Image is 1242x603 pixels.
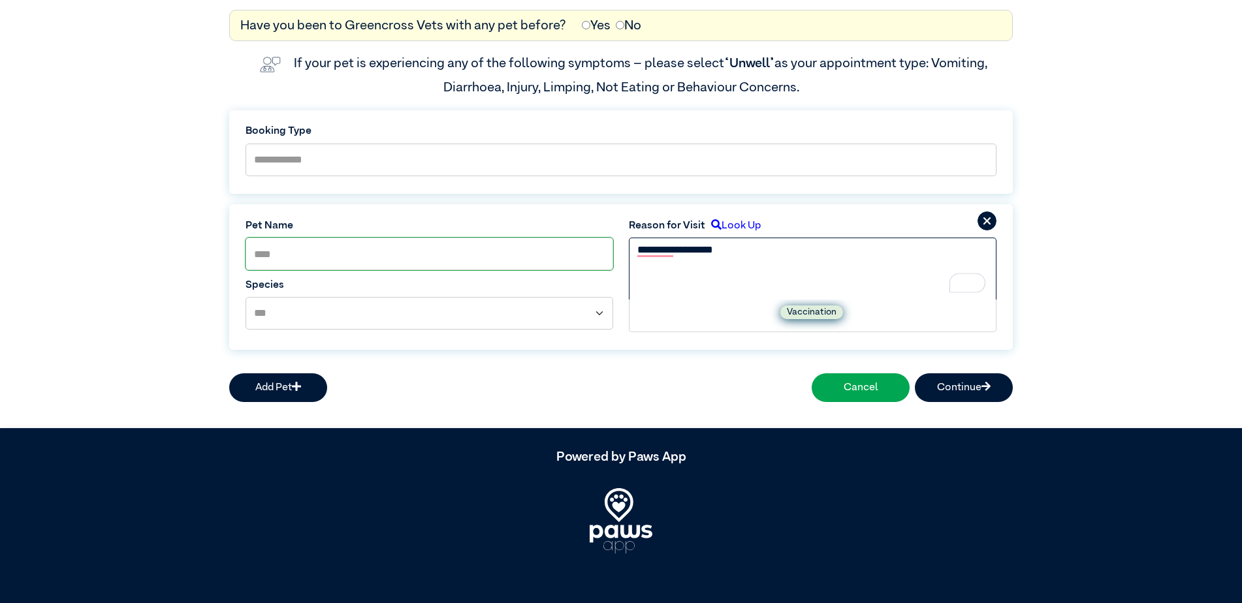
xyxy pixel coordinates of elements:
[616,21,624,29] input: No
[915,373,1013,402] button: Continue
[246,123,996,139] label: Booking Type
[616,16,641,35] label: No
[590,488,652,553] img: PawsApp
[255,52,286,78] img: vet
[705,218,761,234] label: Look Up
[780,305,843,319] label: Vaccination
[246,277,613,293] label: Species
[246,218,613,234] label: Pet Name
[629,218,705,234] label: Reason for Visit
[812,373,910,402] button: Cancel
[582,21,590,29] input: Yes
[229,449,1013,465] h5: Powered by Paws App
[724,57,774,70] span: “Unwell”
[629,238,996,299] textarea: To enrich screen reader interactions, please activate Accessibility in Grammarly extension settings
[582,16,611,35] label: Yes
[294,57,990,93] label: If your pet is experiencing any of the following symptoms – please select as your appointment typ...
[229,373,327,402] button: Add Pet
[240,16,566,35] label: Have you been to Greencross Vets with any pet before?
